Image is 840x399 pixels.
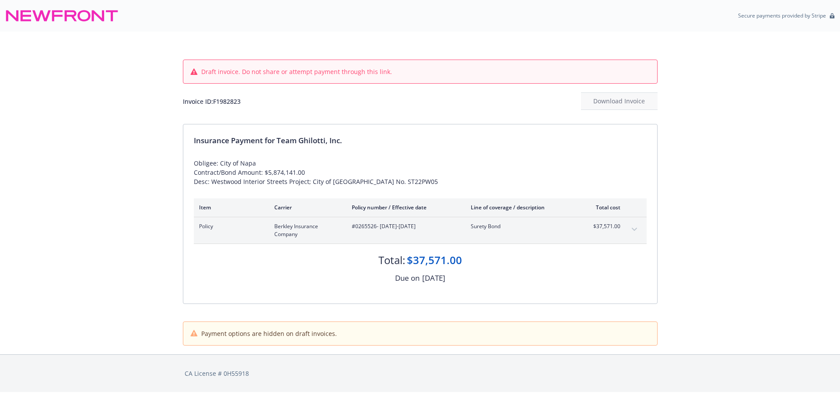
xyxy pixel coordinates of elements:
[194,217,647,244] div: PolicyBerkley Insurance Company#0265526- [DATE]-[DATE]Surety Bond$37,571.00expand content
[738,12,826,19] p: Secure payments provided by Stripe
[395,272,420,284] div: Due on
[378,253,405,268] div: Total:
[471,222,574,230] span: Surety Bond
[194,135,647,146] div: Insurance Payment for Team Ghilotti, Inc.
[199,204,260,211] div: Item
[185,369,656,378] div: CA License # 0H55918
[274,222,338,238] span: Berkley Insurance Company
[627,222,641,237] button: expand content
[581,93,658,109] div: Download Invoice
[201,329,337,338] span: Payment options are hidden on draft invoices.
[471,204,574,211] div: Line of coverage / description
[352,222,457,230] span: #0265526 - [DATE]-[DATE]
[581,92,658,110] button: Download Invoice
[201,67,392,76] span: Draft invoice. Do not share or attempt payment through this link.
[194,159,647,186] div: Obligee: City of Napa Contract/Bond Amount: $5,874,141.00 Desc: Westwood Interior Streets Project...
[422,272,445,284] div: [DATE]
[199,222,260,230] span: Policy
[588,204,620,211] div: Total cost
[274,204,338,211] div: Carrier
[588,222,620,230] span: $37,571.00
[183,97,241,106] div: Invoice ID: F1982823
[352,204,457,211] div: Policy number / Effective date
[407,253,462,268] div: $37,571.00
